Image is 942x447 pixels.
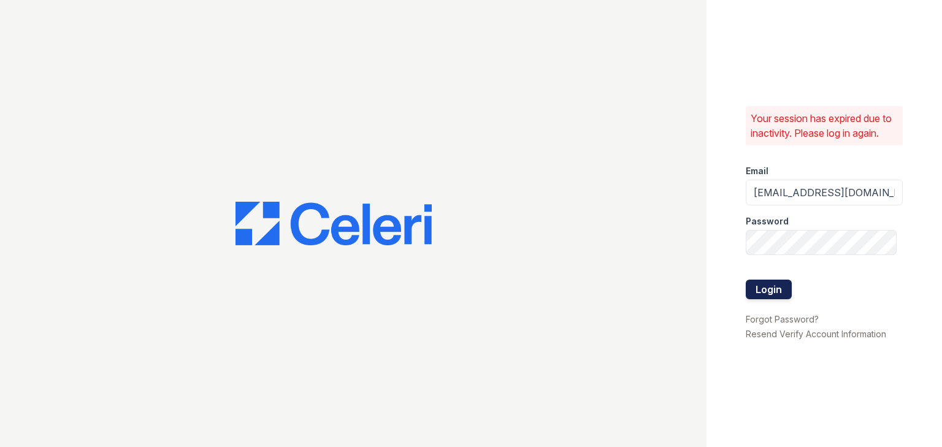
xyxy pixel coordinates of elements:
[746,329,886,339] a: Resend Verify Account Information
[746,314,819,324] a: Forgot Password?
[746,280,792,299] button: Login
[235,202,432,246] img: CE_Logo_Blue-a8612792a0a2168367f1c8372b55b34899dd931a85d93a1a3d3e32e68fde9ad4.png
[746,165,768,177] label: Email
[746,215,789,227] label: Password
[751,111,898,140] p: Your session has expired due to inactivity. Please log in again.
